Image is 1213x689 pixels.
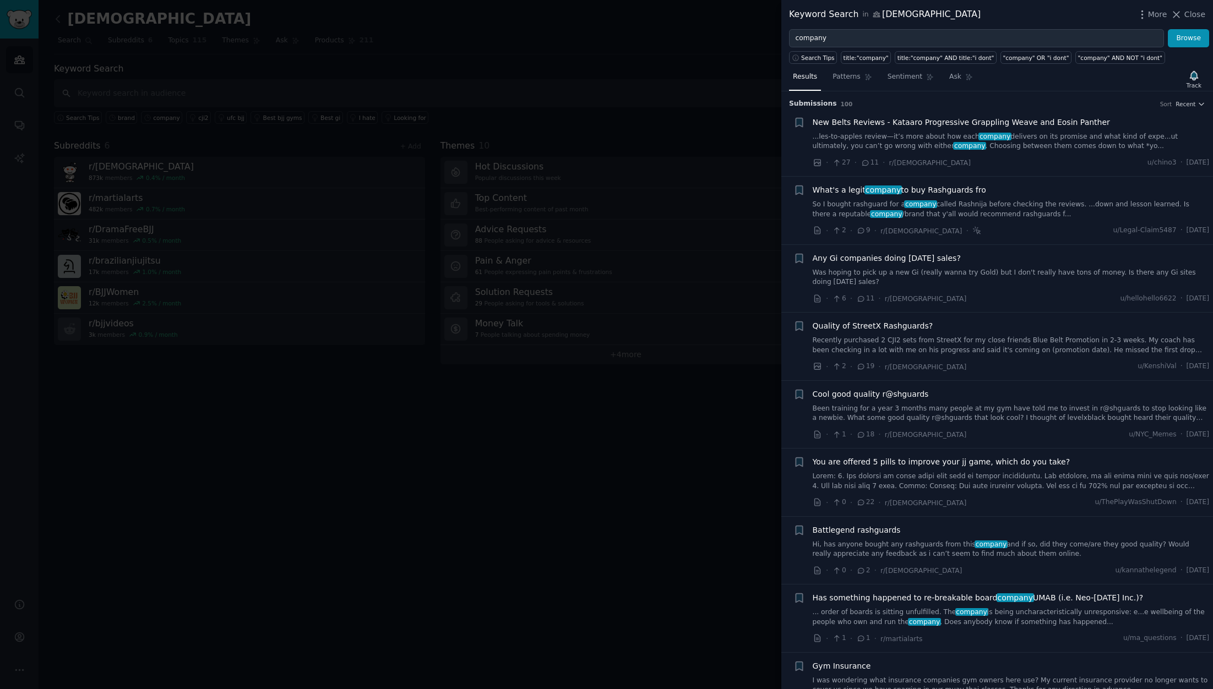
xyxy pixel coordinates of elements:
span: · [826,633,828,644]
a: What's a legitcompanyto buy Rashguards fro [813,184,986,196]
span: · [826,157,828,168]
span: r/[DEMOGRAPHIC_DATA] [885,499,966,507]
input: Try a keyword related to your business [789,29,1164,48]
span: 2 [832,226,846,236]
span: r/[DEMOGRAPHIC_DATA] [885,295,966,303]
span: · [878,429,880,440]
span: · [1181,362,1183,371]
span: u/KenshiVal [1138,362,1177,371]
button: Close [1171,9,1205,20]
span: Recent [1176,100,1195,108]
span: company [953,142,986,150]
a: So I bought rashguard for acompanycalled Rashnija before checking the reviews. ...down and lesson... [813,200,1210,219]
span: 9 [856,226,870,236]
span: What's a legit to buy Rashguards fro [813,184,986,196]
span: company [975,540,1008,548]
span: [DATE] [1187,294,1209,304]
span: · [878,497,880,508]
button: Track [1183,68,1205,91]
a: title:"company" AND title:"i dont" [895,51,997,64]
button: More [1136,9,1167,20]
span: · [874,565,877,576]
span: company [955,608,988,616]
a: Quality of StreetX Rashguards? [813,320,933,332]
span: 1 [856,633,870,643]
button: Browse [1168,29,1209,48]
span: company [904,200,937,208]
a: Any Gi companies doing [DATE] sales? [813,253,961,264]
a: Gym Insurance [813,660,871,672]
span: company [870,210,903,218]
span: Results [793,72,817,82]
button: Search Tips [789,51,837,64]
span: u/ThePlayWasShutDown [1095,497,1176,507]
span: · [850,293,852,304]
span: · [850,497,852,508]
span: 27 [832,158,850,168]
span: · [883,157,885,168]
span: Has something happened to re-breakable board UMAB (i.e. Neo-[DATE] Inc.)? [813,592,1144,604]
span: u/hellohello6622 [1120,294,1176,304]
div: "company" AND NOT "i dont" [1078,54,1163,62]
span: u/kannathelegend [1115,566,1176,576]
span: company [864,185,902,194]
span: · [850,225,852,237]
span: in [862,10,868,20]
span: 11 [861,158,879,168]
span: · [850,361,852,373]
span: · [826,225,828,237]
span: company [908,618,941,626]
a: Cool good quality r@shguards [813,389,929,400]
span: r/martialarts [880,635,923,643]
a: "company" OR "i dont" [1000,51,1071,64]
span: [DATE] [1187,566,1209,576]
span: [DATE] [1187,362,1209,371]
span: u/chino3 [1147,158,1177,168]
a: Battlegend rashguards [813,524,901,536]
span: 0 [832,497,846,507]
a: Recently purchased 2 CJI2 sets from StreetX for my close friends Blue Belt Promotion in 2-3 weeks... [813,336,1210,355]
a: Ask [945,68,977,91]
span: r/[DEMOGRAPHIC_DATA] [885,431,966,439]
span: 22 [856,497,874,507]
div: Track [1187,81,1201,89]
a: "company" AND NOT "i dont" [1075,51,1165,64]
span: 19 [856,362,874,371]
span: [DATE] [1187,158,1209,168]
div: title:"company" [844,54,889,62]
span: · [1181,294,1183,304]
span: · [1181,158,1183,168]
div: title:"company" AND title:"i dont" [897,54,994,62]
a: Was hoping to pick up a new Gi (really wanna try Gold) but I don't really have tons of money. Is ... [813,268,1210,287]
span: r/[DEMOGRAPHIC_DATA] [880,227,962,235]
span: · [874,225,877,237]
span: company [978,133,1011,140]
span: u/ma_questions [1123,633,1177,643]
span: 2 [832,362,846,371]
a: Results [789,68,821,91]
button: Recent [1176,100,1205,108]
a: Has something happened to re-breakable boardcompanyUMAB (i.e. Neo-[DATE] Inc.)? [813,592,1144,604]
span: · [855,157,857,168]
span: More [1148,9,1167,20]
span: 11 [856,294,874,304]
span: u/Legal-Claim5487 [1113,226,1177,236]
a: ... order of boards is sitting unfulfilled. Thecompanyis being uncharacteristically unresponsive:... [813,608,1210,627]
div: "company" OR "i dont" [1003,54,1069,62]
span: 18 [856,430,874,440]
span: Patterns [833,72,860,82]
span: [DATE] [1187,497,1209,507]
span: u/NYC_Memes [1129,430,1177,440]
span: · [850,565,852,576]
a: Lorem: 6. Ips dolorsi am conse adipi elit sedd ei tempor incididuntu. Lab etdolore, ma ali enima ... [813,472,1210,491]
span: · [826,293,828,304]
a: ...les-to-apples review—it’s more about how eachcompanydelivers on its promise and what kind of e... [813,132,1210,151]
span: · [1181,226,1183,236]
a: Sentiment [884,68,938,91]
div: Keyword Search [DEMOGRAPHIC_DATA] [789,8,981,21]
span: r/[DEMOGRAPHIC_DATA] [885,363,966,371]
span: [DATE] [1187,226,1209,236]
